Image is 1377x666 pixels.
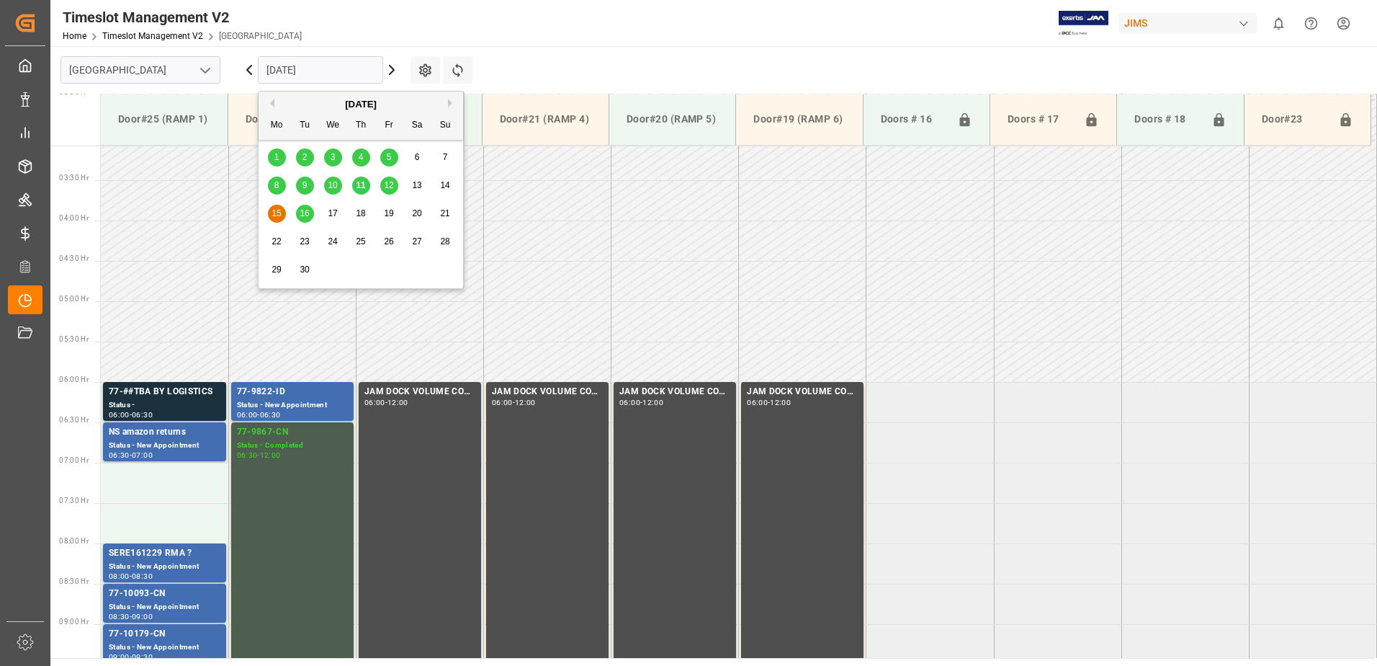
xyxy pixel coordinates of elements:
[59,174,89,182] span: 03:30 Hr
[272,236,281,247] span: 22
[352,233,370,251] div: Choose Thursday, September 25th, 2025
[324,148,342,166] div: Choose Wednesday, September 3rd, 2025
[260,452,281,458] div: 12:00
[642,399,663,406] div: 12:00
[109,412,130,418] div: 06:00
[380,117,398,135] div: Fr
[260,412,281,418] div: 06:30
[352,177,370,195] div: Choose Thursday, September 11th, 2025
[132,654,153,660] div: 09:30
[296,117,314,135] div: Tu
[266,99,274,107] button: Previous Month
[130,654,132,660] div: -
[1129,106,1205,133] div: Doors # 18
[109,641,220,654] div: Status - New Appointment
[300,208,309,218] span: 16
[132,412,153,418] div: 06:30
[268,117,286,135] div: Mo
[324,205,342,223] div: Choose Wednesday, September 17th, 2025
[513,399,515,406] div: -
[412,208,421,218] span: 20
[436,233,454,251] div: Choose Sunday, September 28th, 2025
[380,233,398,251] div: Choose Friday, September 26th, 2025
[352,148,370,166] div: Choose Thursday, September 4th, 2025
[258,56,383,84] input: DD.MM.YYYY
[384,208,393,218] span: 19
[109,654,130,660] div: 09:00
[352,205,370,223] div: Choose Thursday, September 18th, 2025
[408,148,426,166] div: Choose Saturday, September 6th, 2025
[412,180,421,190] span: 13
[132,573,153,580] div: 08:30
[300,265,309,275] span: 30
[60,56,220,84] input: Type to search/select
[109,425,220,440] div: NS amazon returns
[747,385,858,399] div: JAM DOCK VOLUME CONTROL
[1118,13,1257,34] div: JIMS
[356,180,365,190] span: 11
[257,412,259,418] div: -
[237,399,348,412] div: Status - New Appointment
[619,399,640,406] div: 06:00
[109,399,220,412] div: Status -
[387,152,392,162] span: 5
[237,412,258,418] div: 06:00
[359,152,364,162] span: 4
[328,180,337,190] span: 10
[748,106,851,133] div: Door#19 (RAMP 6)
[768,399,770,406] div: -
[352,117,370,135] div: Th
[268,177,286,195] div: Choose Monday, September 8th, 2025
[300,236,309,247] span: 23
[59,456,89,464] span: 07:00 Hr
[1256,106,1332,133] div: Door#23
[112,106,216,133] div: Door#25 (RAMP 1)
[440,236,449,247] span: 28
[132,452,153,458] div: 07:00
[59,618,89,626] span: 09:00 Hr
[408,117,426,135] div: Sa
[440,180,449,190] span: 14
[328,208,337,218] span: 17
[237,452,258,458] div: 06:30
[59,416,89,424] span: 06:30 Hr
[59,577,89,585] span: 08:30 Hr
[356,236,365,247] span: 25
[385,399,387,406] div: -
[268,233,286,251] div: Choose Monday, September 22nd, 2025
[109,573,130,580] div: 08:00
[109,561,220,573] div: Status - New Appointment
[109,627,220,641] div: 77-10179-CN
[380,205,398,223] div: Choose Friday, September 19th, 2025
[1295,7,1327,40] button: Help Center
[515,399,536,406] div: 12:00
[494,106,597,133] div: Door#21 (RAMP 4)
[59,537,89,545] span: 08:00 Hr
[387,399,408,406] div: 12:00
[272,208,281,218] span: 15
[1262,7,1295,40] button: show 0 new notifications
[109,546,220,561] div: SERE161229 RMA ?
[109,385,220,399] div: 77-##TBA BY LOGISTICS
[268,261,286,279] div: Choose Monday, September 29th, 2025
[109,613,130,620] div: 08:30
[59,335,89,343] span: 05:30 Hr
[237,440,348,452] div: Status - Completed
[380,177,398,195] div: Choose Friday, September 12th, 2025
[130,573,132,580] div: -
[492,385,603,399] div: JAM DOCK VOLUME CONTROL
[324,117,342,135] div: We
[302,180,308,190] span: 9
[296,177,314,195] div: Choose Tuesday, September 9th, 2025
[415,152,420,162] span: 6
[448,99,457,107] button: Next Month
[1118,9,1262,37] button: JIMS
[59,295,89,303] span: 05:00 Hr
[747,399,768,406] div: 06:00
[356,208,365,218] span: 18
[296,233,314,251] div: Choose Tuesday, September 23rd, 2025
[274,152,279,162] span: 1
[436,148,454,166] div: Choose Sunday, September 7th, 2025
[59,376,89,383] span: 06:00 Hr
[268,148,286,166] div: Choose Monday, September 1st, 2025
